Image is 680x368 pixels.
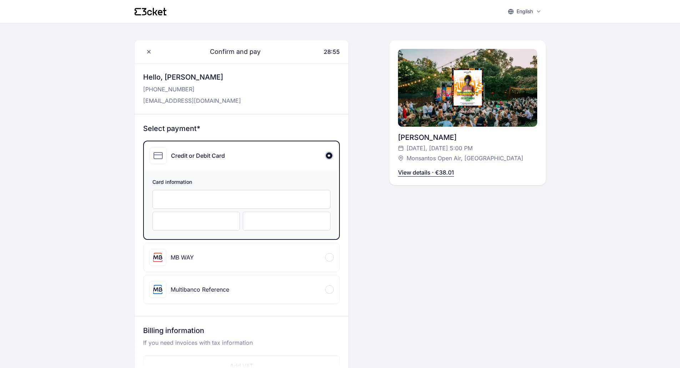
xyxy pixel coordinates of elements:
[160,218,233,225] iframe: Secure expiration date input frame
[398,132,537,142] div: [PERSON_NAME]
[171,285,229,294] div: Multibanco Reference
[201,47,261,57] span: Confirm and pay
[171,253,194,262] div: MB WAY
[250,218,323,225] iframe: Secure CVC input frame
[398,168,454,177] p: View details · €38.01
[143,123,340,133] h3: Select payment*
[143,96,241,105] p: [EMAIL_ADDRESS][DOMAIN_NAME]
[143,338,340,353] p: If you need invoices with tax information
[324,48,340,55] span: 28:55
[143,72,241,82] h3: Hello, [PERSON_NAME]
[517,8,533,15] p: English
[143,326,340,338] h3: Billing information
[152,178,331,187] span: Card information
[171,151,225,160] div: Credit or Debit Card
[407,154,523,162] span: Monsantos Open Air, [GEOGRAPHIC_DATA]
[407,144,473,152] span: [DATE], [DATE] 5:00 PM
[143,85,241,94] p: [PHONE_NUMBER]
[160,196,323,203] iframe: Secure card number input frame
